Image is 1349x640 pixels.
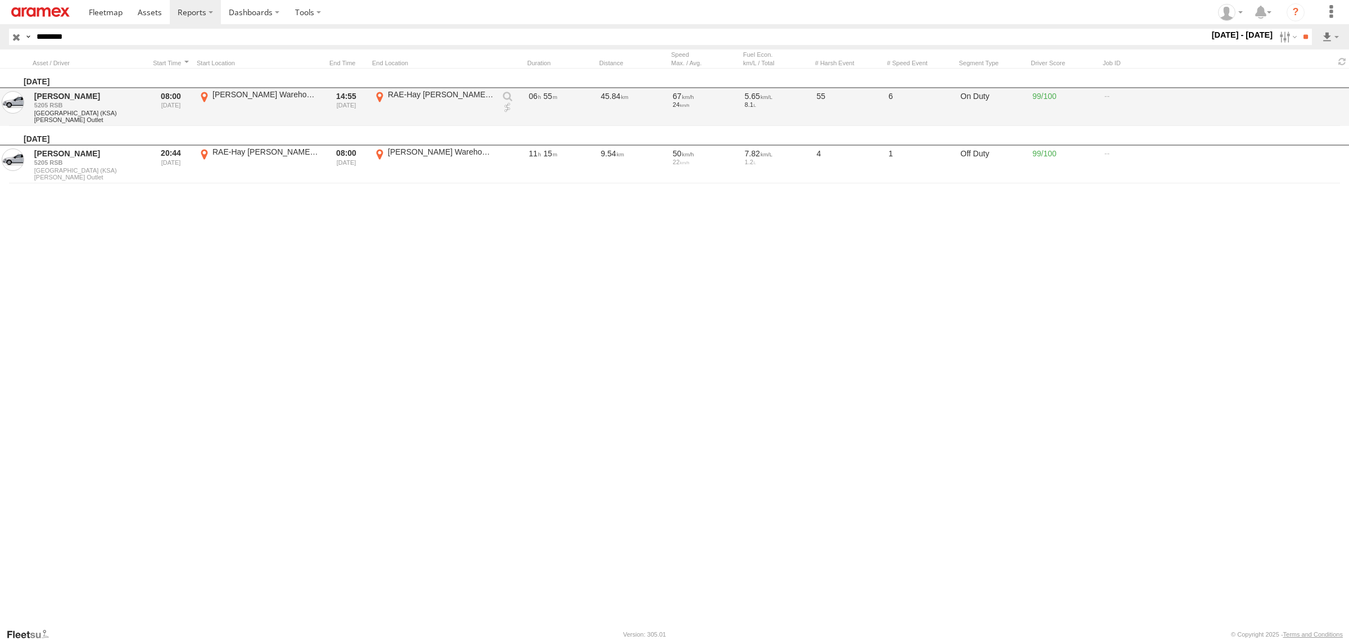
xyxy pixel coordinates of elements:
div: [PERSON_NAME] Warehouse&Outlet [388,147,494,157]
div: 99/100 [1031,89,1098,124]
div: 1 [887,147,954,182]
label: Export results as... [1321,29,1340,45]
a: View Events [502,91,513,102]
div: 99/100 [1031,147,1098,182]
a: View Asset in Asset Management [2,91,24,114]
div: 6 [887,89,954,124]
div: RAE-Hay [PERSON_NAME]-google [212,147,319,157]
span: Filter Results to this Group [34,116,143,123]
label: [DATE] - [DATE] [1210,29,1275,41]
div: 45.84 [599,89,667,124]
div: On Duty [959,89,1026,124]
a: [PERSON_NAME] [34,91,143,101]
div: Click to Sort [599,59,667,67]
div: 5.65 [745,91,809,101]
div: Exited after selected date range [325,147,368,182]
div: 22 [673,159,737,165]
label: Click to View Event Location [372,89,496,124]
span: Filter Results to this Group [34,174,143,181]
a: [PERSON_NAME] [34,148,143,159]
a: View Asset in Asset Management [2,148,24,171]
label: Click to View Event Location [197,147,320,182]
label: Click to View Event Location [372,147,496,182]
span: [GEOGRAPHIC_DATA] (KSA) [34,110,143,116]
div: 24 [673,101,737,108]
div: [PERSON_NAME] Warehouse&Outlet [212,89,319,100]
div: © Copyright 2025 - [1231,631,1343,638]
div: 8.1 [745,101,809,108]
div: 55 [815,89,882,124]
a: View on breadcrumb report [502,102,513,114]
div: Exited after selected date range [325,89,368,124]
div: 67 [673,91,737,101]
label: Search Filter Options [1275,29,1299,45]
div: Entered prior to selected date range [150,89,192,124]
div: Driver Score [1031,59,1098,67]
span: 06 [529,92,541,101]
div: 50 [673,148,737,159]
div: Job ID [1103,59,1170,67]
div: Click to Sort [150,59,192,67]
a: 5205 RSB [34,101,143,109]
div: Version: 305.01 [623,631,666,638]
div: 4 [815,147,882,182]
div: Entered prior to selected date range [150,147,192,182]
a: Terms and Conditions [1283,631,1343,638]
a: Visit our Website [6,629,58,640]
div: Abdulkareem Korankode [1214,4,1247,21]
label: Search Query [24,29,33,45]
span: 55 [544,92,558,101]
div: Click to Sort [325,59,368,67]
div: 9.54 [599,147,667,182]
div: RAE-Hay [PERSON_NAME]-google [388,89,494,100]
div: 1.2 [745,159,809,165]
a: 5205 RSB [34,159,143,166]
i: ? [1287,3,1305,21]
div: Off Duty [959,147,1026,182]
span: 11 [529,149,541,158]
div: 7.82 [745,148,809,159]
img: aramex-logo.svg [11,7,70,17]
span: [GEOGRAPHIC_DATA] (KSA) [34,167,143,174]
label: Click to View Event Location [197,89,320,124]
span: 15 [544,149,558,158]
